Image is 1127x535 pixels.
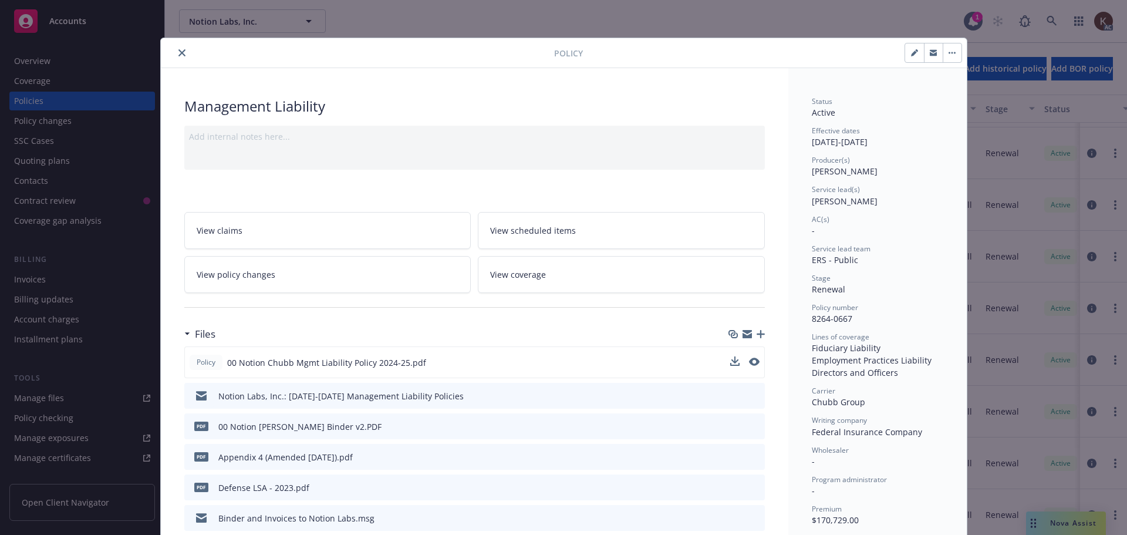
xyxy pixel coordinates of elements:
[812,254,858,265] span: ERS - Public
[194,357,218,368] span: Policy
[750,482,760,494] button: preview file
[749,356,760,369] button: preview file
[189,130,760,143] div: Add internal notes here...
[750,451,760,463] button: preview file
[812,273,831,283] span: Stage
[812,184,860,194] span: Service lead(s)
[812,354,943,366] div: Employment Practices Liability
[731,420,740,433] button: download file
[812,514,859,526] span: $170,729.00
[750,390,760,402] button: preview file
[197,224,242,237] span: View claims
[812,107,835,118] span: Active
[194,483,208,492] span: pdf
[812,244,870,254] span: Service lead team
[812,126,943,148] div: [DATE] - [DATE]
[812,196,878,207] span: [PERSON_NAME]
[812,426,922,438] span: Federal Insurance Company
[218,451,353,463] div: Appendix 4 (Amended [DATE]).pdf
[218,420,382,433] div: 00 Notion [PERSON_NAME] Binder v2.PDF
[812,166,878,177] span: [PERSON_NAME]
[227,356,426,369] span: 00 Notion Chubb Mgmt Liability Policy 2024-25.pdf
[730,356,740,366] button: download file
[184,212,471,249] a: View claims
[812,366,943,379] div: Directors and Officers
[490,268,546,281] span: View coverage
[812,96,832,106] span: Status
[218,482,309,494] div: Defense LSA - 2023.pdf
[812,225,815,236] span: -
[478,212,765,249] a: View scheduled items
[184,96,765,116] div: Management Liability
[194,422,208,430] span: PDF
[731,512,740,524] button: download file
[812,445,849,455] span: Wholesaler
[812,126,860,136] span: Effective dates
[812,302,858,312] span: Policy number
[175,46,189,60] button: close
[750,420,760,433] button: preview file
[184,327,215,342] div: Files
[812,415,867,425] span: Writing company
[812,284,845,295] span: Renewal
[812,456,815,467] span: -
[194,452,208,461] span: pdf
[730,356,740,369] button: download file
[731,482,740,494] button: download file
[812,396,865,408] span: Chubb Group
[812,504,842,514] span: Premium
[490,224,576,237] span: View scheduled items
[750,512,760,524] button: preview file
[749,358,760,366] button: preview file
[731,451,740,463] button: download file
[218,512,374,524] div: Binder and Invoices to Notion Labs.msg
[195,327,215,342] h3: Files
[731,390,740,402] button: download file
[812,313,852,324] span: 8264-0667
[478,256,765,293] a: View coverage
[812,214,829,224] span: AC(s)
[554,47,583,59] span: Policy
[812,386,835,396] span: Carrier
[812,485,815,496] span: -
[812,342,943,354] div: Fiduciary Liability
[812,475,887,484] span: Program administrator
[184,256,471,293] a: View policy changes
[218,390,464,402] div: Notion Labs, Inc.: [DATE]-[DATE] Management Liability Policies
[812,332,869,342] span: Lines of coverage
[812,155,850,165] span: Producer(s)
[197,268,275,281] span: View policy changes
